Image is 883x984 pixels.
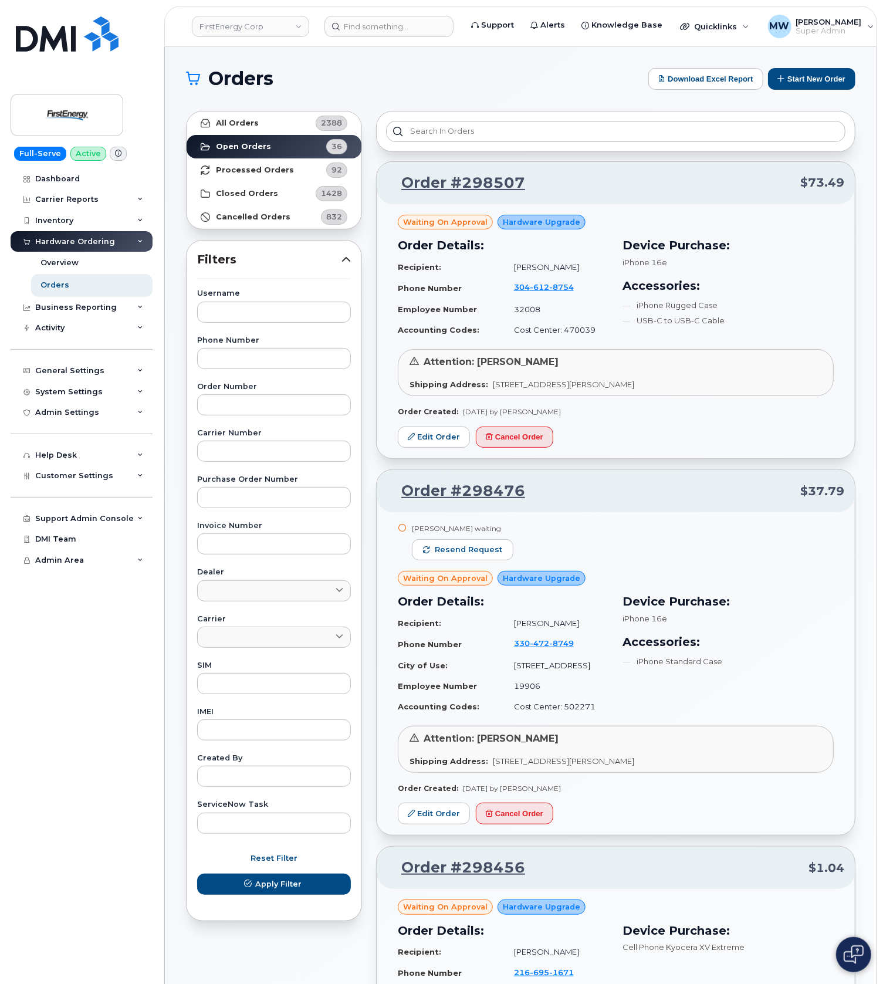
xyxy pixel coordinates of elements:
[398,784,458,793] strong: Order Created:
[549,282,574,292] span: 8754
[514,968,574,977] span: 216
[216,142,271,151] strong: Open Orders
[208,70,273,87] span: Orders
[503,299,609,320] td: 32008
[623,922,834,939] h3: Device Purchase:
[503,942,609,962] td: [PERSON_NAME]
[514,282,574,292] span: 304
[623,656,834,667] li: iPhone Standard Case
[424,733,559,744] span: Attention: [PERSON_NAME]
[503,573,580,584] span: Hardware Upgrade
[844,945,864,964] img: Open chat
[800,174,844,191] span: $73.49
[187,158,361,182] a: Processed Orders92
[403,573,488,584] span: Waiting On Approval
[398,262,441,272] strong: Recipient:
[187,182,361,205] a: Closed Orders1428
[197,290,351,297] label: Username
[648,68,763,90] button: Download Excel Report
[197,708,351,716] label: IMEI
[503,257,609,278] td: [PERSON_NAME]
[251,853,297,864] span: Reset Filter
[503,676,609,696] td: 19906
[398,283,462,293] strong: Phone Number
[216,189,278,198] strong: Closed Orders
[398,640,462,649] strong: Phone Number
[197,801,351,809] label: ServiceNow Task
[623,942,745,952] span: Cell Phone Kyocera XV Extreme
[463,784,561,793] span: [DATE] by [PERSON_NAME]
[321,117,342,129] span: 2388
[768,68,855,90] button: Start New Order
[398,407,458,416] strong: Order Created:
[387,173,525,194] a: Order #298507
[197,662,351,669] label: SIM
[398,618,441,628] strong: Recipient:
[398,947,441,956] strong: Recipient:
[187,135,361,158] a: Open Orders36
[387,857,525,878] a: Order #298456
[412,539,513,560] button: Resend request
[398,427,470,448] a: Edit Order
[800,483,844,500] span: $37.79
[623,236,834,254] h3: Device Purchase:
[197,755,351,762] label: Created By
[398,236,609,254] h3: Order Details:
[197,874,351,895] button: Apply Filter
[187,111,361,135] a: All Orders2388
[514,282,588,292] a: 3046128754
[187,205,361,229] a: Cancelled Orders832
[398,803,470,824] a: Edit Order
[623,277,834,295] h3: Accessories:
[403,901,488,912] span: Waiting On Approval
[331,141,342,152] span: 36
[398,681,477,691] strong: Employee Number
[410,756,488,766] strong: Shipping Address:
[493,756,634,766] span: [STREET_ADDRESS][PERSON_NAME]
[623,300,834,311] li: iPhone Rugged Case
[326,211,342,222] span: 832
[197,383,351,391] label: Order Number
[530,968,549,977] span: 695
[403,217,488,228] span: Waiting On Approval
[398,922,609,939] h3: Order Details:
[386,121,845,142] input: Search in orders
[623,315,834,326] li: USB-C to USB-C Cable
[549,638,574,648] span: 8749
[387,481,525,502] a: Order #298476
[412,523,513,533] div: [PERSON_NAME] waiting
[331,164,342,175] span: 92
[216,165,294,175] strong: Processed Orders
[197,848,351,869] button: Reset Filter
[476,803,553,824] button: Cancel Order
[623,614,668,623] span: iPhone 16e
[398,325,479,334] strong: Accounting Codes:
[493,380,634,389] span: [STREET_ADDRESS][PERSON_NAME]
[398,305,477,314] strong: Employee Number
[197,476,351,483] label: Purchase Order Number
[197,569,351,576] label: Dealer
[398,702,479,711] strong: Accounting Codes:
[514,638,574,648] span: 330
[398,593,609,610] h3: Order Details:
[398,968,462,978] strong: Phone Number
[424,356,559,367] span: Attention: [PERSON_NAME]
[503,320,609,340] td: Cost Center: 470039
[514,638,588,648] a: 3304728749
[216,119,259,128] strong: All Orders
[398,661,448,670] strong: City of Use:
[197,522,351,530] label: Invoice Number
[216,212,290,222] strong: Cancelled Orders
[463,407,561,416] span: [DATE] by [PERSON_NAME]
[503,696,609,717] td: Cost Center: 502271
[503,217,580,228] span: Hardware Upgrade
[530,282,549,292] span: 612
[435,545,502,555] span: Resend request
[197,430,351,437] label: Carrier Number
[197,616,351,623] label: Carrier
[623,258,668,267] span: iPhone 16e
[623,593,834,610] h3: Device Purchase:
[197,337,351,344] label: Phone Number
[197,251,341,268] span: Filters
